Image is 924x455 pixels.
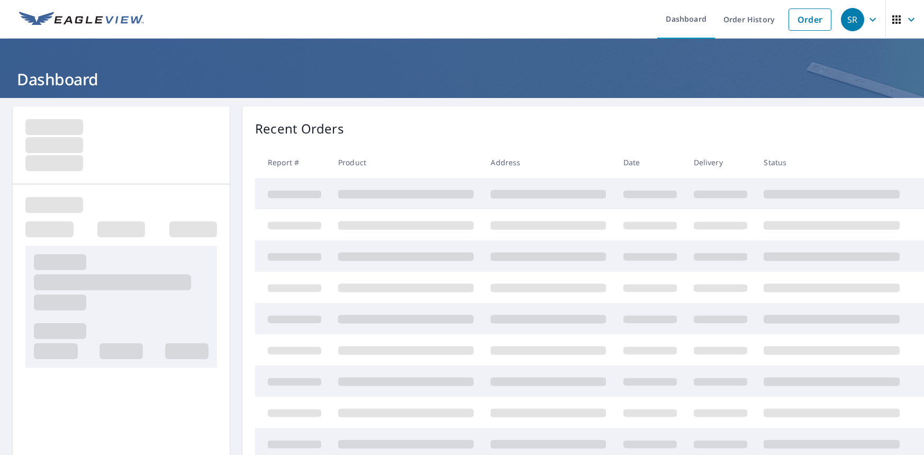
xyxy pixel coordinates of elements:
[19,12,144,28] img: EV Logo
[755,147,908,178] th: Status
[482,147,614,178] th: Address
[841,8,864,31] div: SR
[13,68,911,90] h1: Dashboard
[255,147,330,178] th: Report #
[255,119,344,138] p: Recent Orders
[789,8,831,31] a: Order
[330,147,482,178] th: Product
[685,147,756,178] th: Delivery
[615,147,685,178] th: Date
